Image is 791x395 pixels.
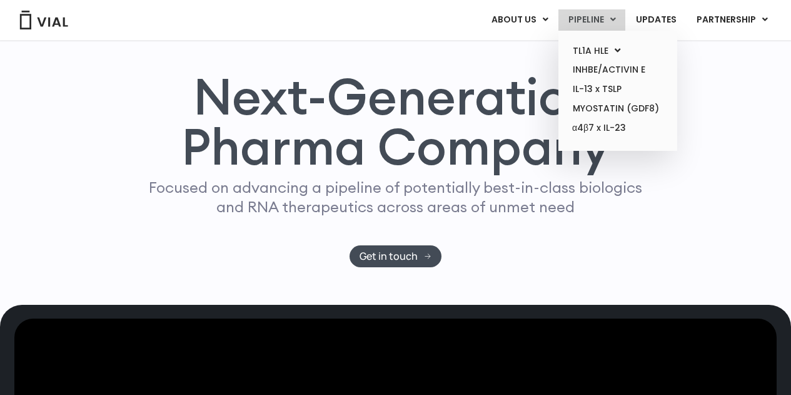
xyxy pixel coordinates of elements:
span: Get in touch [360,252,418,261]
a: PIPELINEMenu Toggle [558,9,625,31]
a: UPDATES [626,9,686,31]
p: Focused on advancing a pipeline of potentially best-in-class biologics and RNA therapeutics acros... [144,178,648,217]
a: Get in touch [350,245,441,267]
a: IL-13 x TSLP [563,80,672,99]
a: TL1A HLEMenu Toggle [563,41,672,61]
a: ABOUT USMenu Toggle [481,9,558,31]
a: MYOSTATIN (GDF8) [563,99,672,118]
a: α4β7 x IL-23 [563,118,672,138]
a: PARTNERSHIPMenu Toggle [687,9,778,31]
a: INHBE/ACTIVIN E [563,60,672,80]
img: Vial Logo [19,11,69,29]
h1: Next-Generation Pharma Company [125,71,667,172]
